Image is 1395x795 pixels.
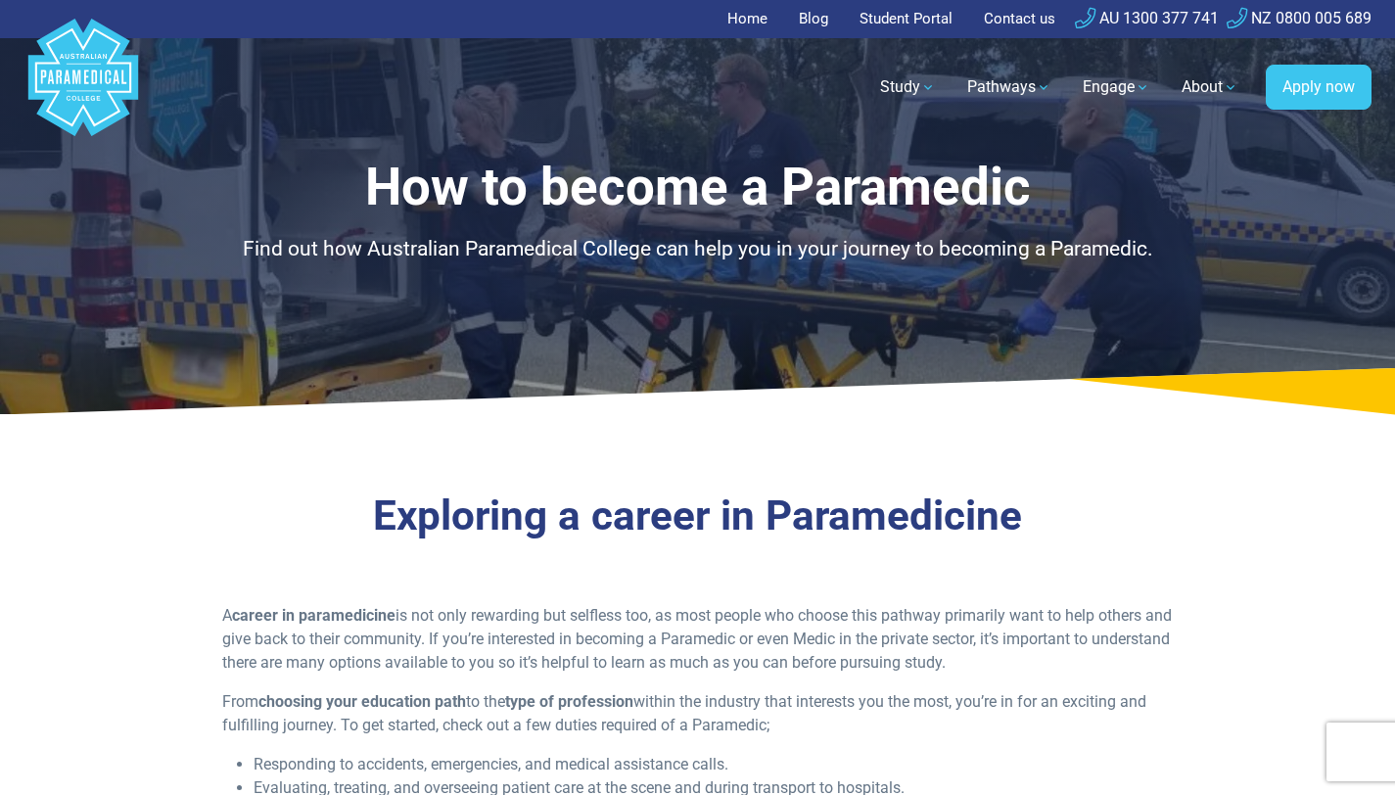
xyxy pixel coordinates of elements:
[258,692,466,711] strong: choosing your education path
[1266,65,1372,110] a: Apply now
[232,606,395,625] strong: career in paramedicine
[125,157,1271,218] h1: How to become a Paramedic
[868,60,948,115] a: Study
[1071,60,1162,115] a: Engage
[1075,9,1219,27] a: AU 1300 377 741
[125,234,1271,265] p: Find out how Australian Paramedical College can help you in your journey to becoming a Paramedic.
[222,690,1173,737] p: From to the within the industry that interests you the most, you’re in for an exciting and fulfil...
[125,491,1271,541] h2: Exploring a career in Paramedicine
[254,753,1173,776] li: Responding to accidents, emergencies, and medical assistance calls.
[505,692,633,711] strong: type of profession
[1227,9,1372,27] a: NZ 0800 005 689
[955,60,1063,115] a: Pathways
[24,38,142,137] a: Australian Paramedical College
[222,604,1173,675] p: A is not only rewarding but selfless too, as most people who choose this pathway primarily want t...
[1170,60,1250,115] a: About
